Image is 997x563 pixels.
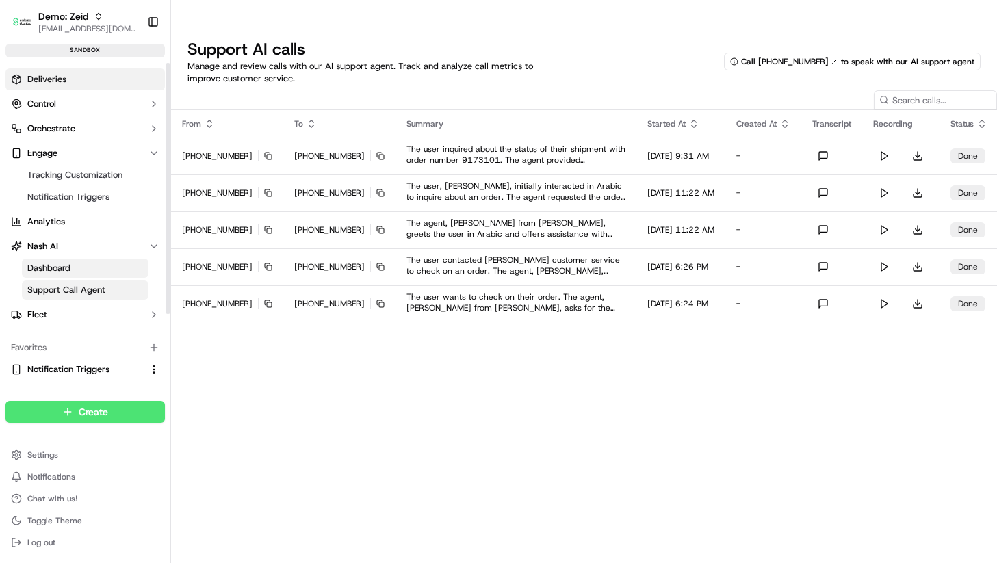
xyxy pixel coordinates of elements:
[11,363,143,376] a: Notification Triggers
[22,187,148,207] a: Notification Triggers
[5,304,165,326] button: Fleet
[14,131,38,155] img: 1736555255976-a54dd68f-1ca7-489b-9aae-adbdc363a1c4
[36,88,246,103] input: Got a question? Start typing here...
[736,150,790,161] div: -
[736,187,790,198] div: -
[5,511,165,530] button: Toggle Theme
[758,56,838,67] a: [PHONE_NUMBER]
[5,68,165,90] a: Deliveries
[182,187,272,198] div: [PHONE_NUMBER]
[14,200,25,211] div: 📗
[873,118,929,129] div: Recording
[5,358,165,380] button: Notification Triggers
[406,181,625,202] button: The user, [PERSON_NAME], initially interacted in Arabic to inquire about an order. The agent requ...
[27,363,109,376] span: Notification Triggers
[27,493,77,504] span: Chat with us!
[812,118,851,129] div: Transcript
[406,218,625,239] button: The agent, [PERSON_NAME] from [PERSON_NAME], greets the user in Arabic and offers assistance with...
[647,224,714,235] div: [DATE] 11:22 AM
[27,98,56,110] span: Control
[182,298,272,309] div: [PHONE_NUMBER]
[96,231,166,242] a: Powered byPylon
[5,5,142,38] button: Demo: ZeidDemo: Zeid[EMAIL_ADDRESS][DOMAIN_NAME]
[27,122,75,135] span: Orchestrate
[406,291,625,313] button: The user wants to check on their order. The agent, [PERSON_NAME] from [PERSON_NAME], asks for the...
[406,254,625,276] button: The user contacted [PERSON_NAME] customer service to check on an order. The agent, [PERSON_NAME],...
[27,215,65,228] span: Analytics
[38,10,88,23] button: Demo: Zeid
[47,144,173,155] div: We're available if you need us!
[8,193,110,218] a: 📗Knowledge Base
[5,93,165,115] button: Control
[294,224,385,235] div: [PHONE_NUMBER]
[182,150,272,161] div: [PHONE_NUMBER]
[27,284,105,296] span: Support Call Agent
[950,118,987,129] div: Status
[47,131,224,144] div: Start new chat
[11,11,33,34] img: Demo: Zeid
[736,298,790,309] div: -
[27,147,57,159] span: Engage
[647,298,714,309] div: [DATE] 6:24 PM
[182,118,272,129] div: From
[741,56,755,67] span: Call
[187,60,538,85] p: Manage and review calls with our AI support agent. Track and analyze call metrics to improve cust...
[950,222,985,237] div: done
[5,118,165,140] button: Orchestrate
[841,56,974,67] span: to speak with our AI support agent
[27,191,109,203] span: Notification Triggers
[116,200,127,211] div: 💻
[736,261,790,272] div: -
[294,187,385,198] div: [PHONE_NUMBER]
[950,148,985,163] div: done
[79,405,108,419] span: Create
[5,533,165,552] button: Log out
[14,55,249,77] p: Welcome 👋
[182,224,272,235] div: [PHONE_NUMBER]
[294,118,385,129] div: To
[27,240,58,252] span: Nash AI
[5,467,165,486] button: Notifications
[136,232,166,242] span: Pylon
[5,235,165,257] button: Nash AI
[27,73,66,86] span: Deliveries
[233,135,249,151] button: Start new chat
[27,515,82,526] span: Toggle Theme
[5,211,165,233] a: Analytics
[27,471,75,482] span: Notifications
[950,185,985,200] div: done
[950,296,985,311] div: done
[736,224,790,235] div: -
[22,259,148,278] a: Dashboard
[5,401,165,423] button: Create
[27,449,58,460] span: Settings
[27,169,122,181] span: Tracking Customization
[874,90,997,109] input: Search calls...
[5,489,165,508] button: Chat with us!
[647,118,714,129] div: Started At
[27,262,70,274] span: Dashboard
[5,44,165,57] div: sandbox
[294,298,385,309] div: [PHONE_NUMBER]
[647,150,714,161] div: [DATE] 9:31 AM
[736,118,790,129] div: Created At
[5,445,165,464] button: Settings
[22,166,148,185] a: Tracking Customization
[38,23,136,34] button: [EMAIL_ADDRESS][DOMAIN_NAME]
[5,337,165,358] div: Favorites
[406,144,625,166] button: The user inquired about the status of their shipment with order number 9173101. The agent provide...
[22,280,148,300] a: Support Call Agent
[5,142,165,164] button: Engage
[182,261,272,272] div: [PHONE_NUMBER]
[14,14,41,41] img: Nash
[647,261,714,272] div: [DATE] 6:26 PM
[950,259,985,274] div: done
[27,537,55,548] span: Log out
[187,38,538,60] h1: Support AI calls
